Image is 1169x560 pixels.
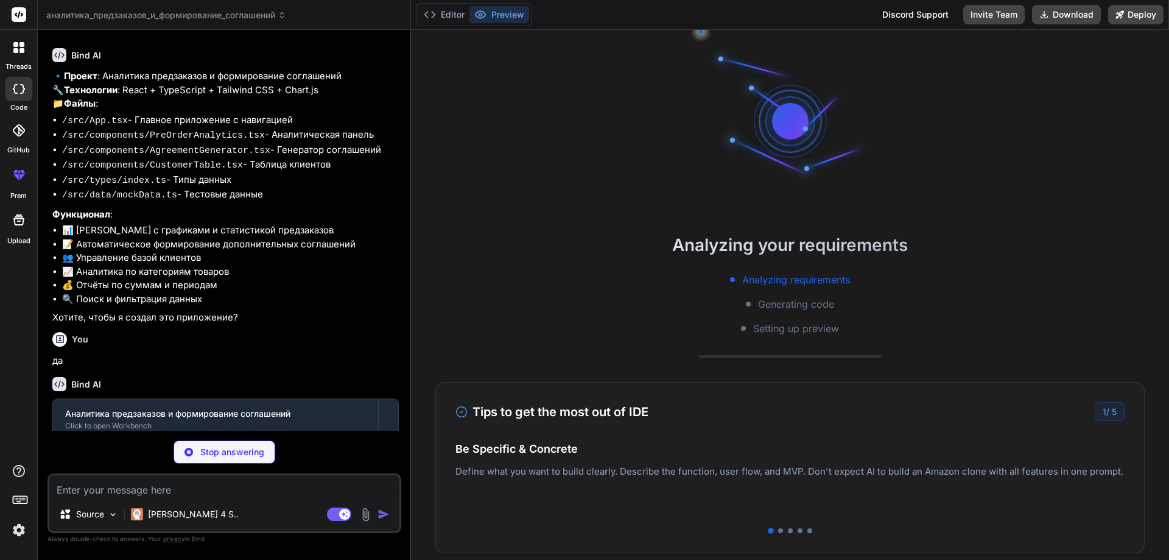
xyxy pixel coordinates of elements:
[52,69,399,111] p: 🔹 : Аналитика предзаказов и формирование соглашений 🔧 : React + TypeScript + Tailwind CSS + Chart...
[62,113,399,129] li: - Главное приложение с навигацией
[7,145,30,155] label: GitHub
[65,421,366,431] div: Click to open Workbench
[1032,5,1101,24] button: Download
[963,5,1025,24] button: Invite Team
[10,102,27,113] label: code
[131,508,143,520] img: Claude 4 Sonnet
[52,354,399,368] p: да
[742,272,850,287] span: Analyzing requirements
[72,333,88,346] h6: You
[62,188,399,203] li: - Тестовые данные
[875,5,956,24] div: Discord Support
[753,321,839,336] span: Setting up preview
[53,399,378,439] button: Аналитика предзаказов и формирование соглашенийClick to open Workbench
[758,297,834,311] span: Generating code
[62,175,166,186] code: /src/types/index.ts
[62,224,399,238] li: 📊 [PERSON_NAME] с графиками и статистикой предзаказов
[1112,406,1117,417] span: 5
[62,278,399,292] li: 💰 Отчёты по суммам и периодам
[1095,402,1125,421] div: /
[62,160,243,171] code: /src/components/CustomerTable.tsx
[64,97,96,109] strong: Файлы
[7,236,30,246] label: Upload
[359,508,373,522] img: attachment
[1108,5,1164,24] button: Deploy
[52,208,110,220] strong: Функционал
[163,535,185,542] span: privacy
[62,265,399,279] li: 📈 Аналитика по категориям товаров
[200,446,264,458] p: Stop answering
[47,533,401,545] p: Always double-check its answers. Your in Bind
[62,128,399,143] li: - Аналитическая панель
[1103,406,1106,417] span: 1
[62,292,399,307] li: 🔍 Поиск и фильтрация данных
[5,62,32,72] label: threads
[64,70,97,82] strong: Проект
[62,238,399,252] li: 📝 Автоматическое формирование дополнительных соглашений
[377,508,390,520] img: icon
[62,116,128,126] code: /src/App.tsx
[108,509,118,520] img: Pick Models
[10,191,27,201] label: prem
[76,508,104,520] p: Source
[62,158,399,173] li: - Таблица клиентов
[455,403,648,421] h3: Tips to get the most out of IDE
[46,9,286,21] span: аналитика_предзаказов_и_формирование_соглашений
[411,232,1169,258] h2: Analyzing your requirements
[9,520,29,541] img: settings
[62,130,265,141] code: /src/components/PreOrderAnalytics.tsx
[148,508,239,520] p: [PERSON_NAME] 4 S..
[71,49,101,62] h6: Bind AI
[62,251,399,265] li: 👥 Управление базой клиентов
[419,6,469,23] button: Editor
[62,143,399,158] li: - Генератор соглашений
[65,408,366,420] div: Аналитика предзаказов и формирование соглашений
[62,190,177,200] code: /src/data/mockData.ts
[52,208,399,222] p: :
[52,311,399,325] p: Хотите, чтобы я создал это приложение?
[469,6,529,23] button: Preview
[62,146,270,156] code: /src/components/AgreementGenerator.tsx
[71,378,101,391] h6: Bind AI
[455,441,1125,457] h4: Be Specific & Concrete
[62,173,399,188] li: - Типы данных
[64,84,118,96] strong: Технологии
